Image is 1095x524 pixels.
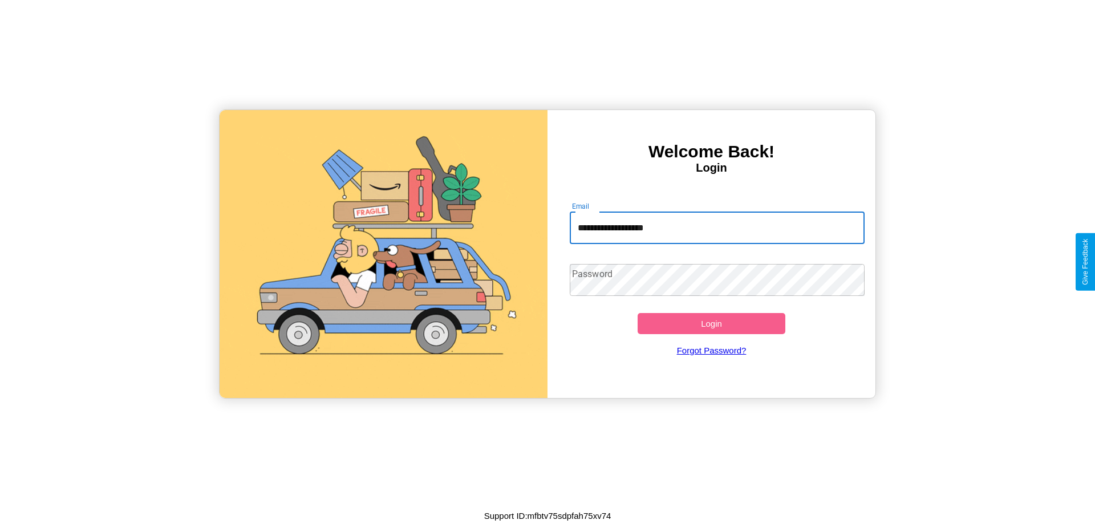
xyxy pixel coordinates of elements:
img: gif [220,110,547,398]
h4: Login [547,161,875,174]
div: Give Feedback [1081,239,1089,285]
p: Support ID: mfbtv75sdpfah75xv74 [484,508,611,523]
label: Email [572,201,590,211]
h3: Welcome Back! [547,142,875,161]
a: Forgot Password? [564,334,859,367]
button: Login [638,313,785,334]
